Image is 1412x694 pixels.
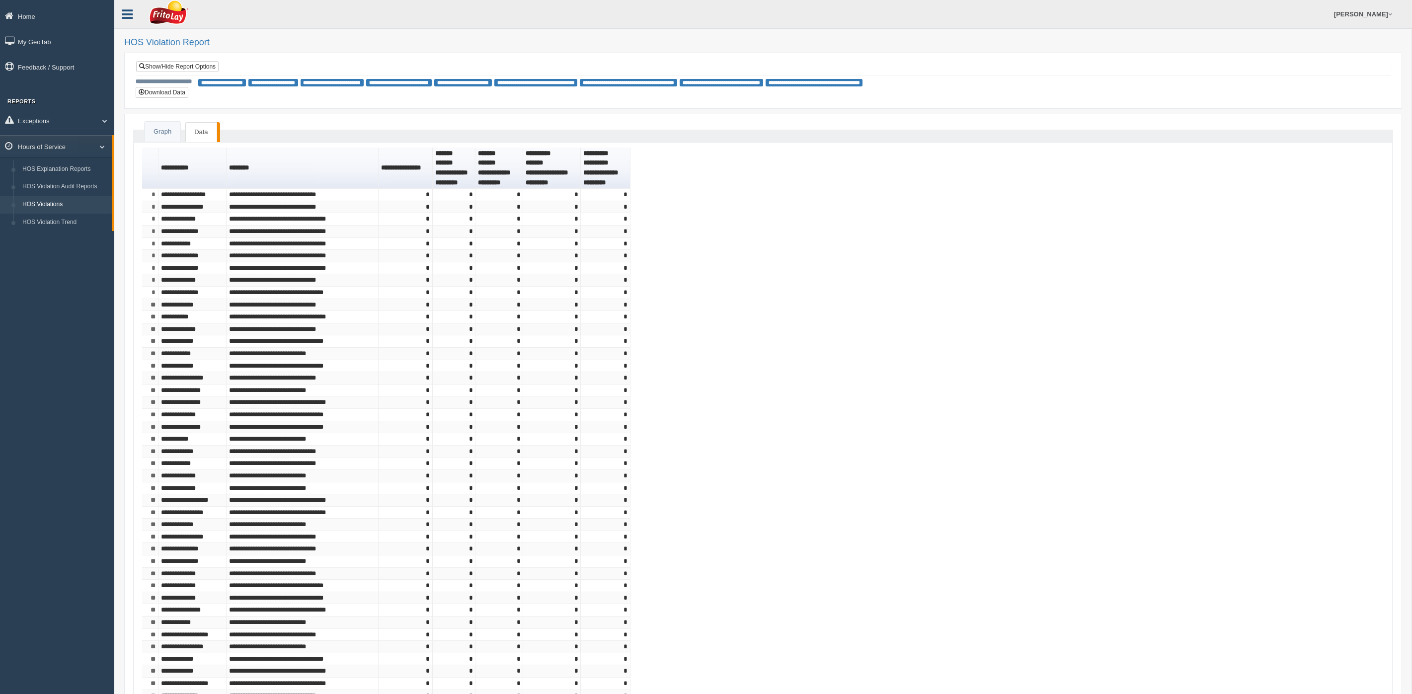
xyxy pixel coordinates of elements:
[124,38,1402,48] h2: HOS Violation Report
[185,122,217,143] a: Data
[136,61,219,72] a: Show/Hide Report Options
[158,148,227,189] th: Sort column
[145,122,180,142] a: Graph
[379,148,433,189] th: Sort column
[227,148,379,189] th: Sort column
[581,148,630,189] th: Sort column
[18,160,112,178] a: HOS Explanation Reports
[18,178,112,196] a: HOS Violation Audit Reports
[18,214,112,231] a: HOS Violation Trend
[433,148,475,189] th: Sort column
[136,87,188,98] button: Download Data
[18,196,112,214] a: HOS Violations
[523,148,581,189] th: Sort column
[475,148,523,189] th: Sort column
